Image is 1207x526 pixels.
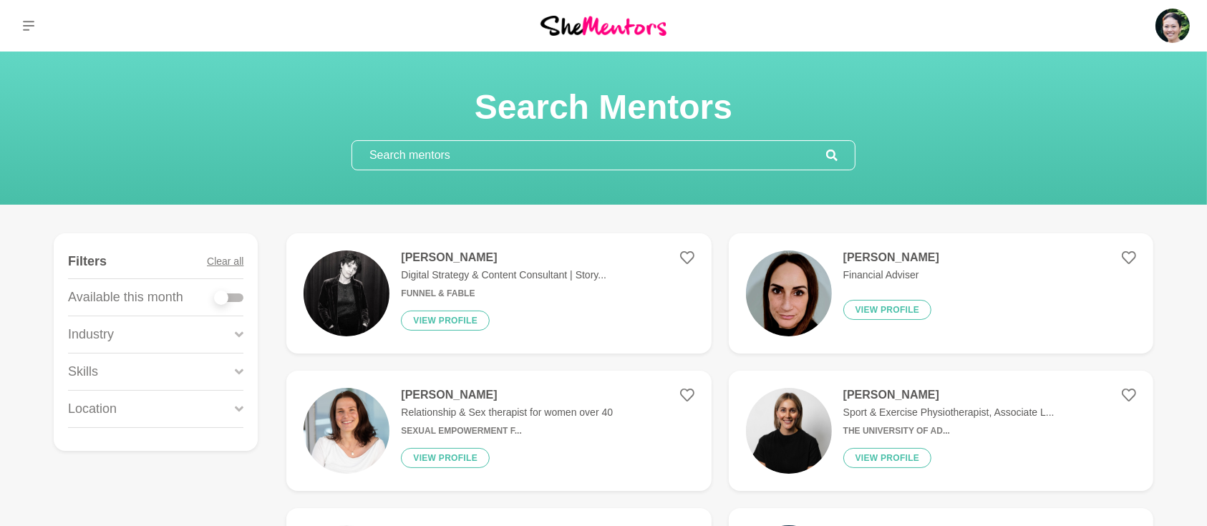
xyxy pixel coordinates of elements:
[401,388,613,402] h4: [PERSON_NAME]
[207,245,243,278] button: Clear all
[401,250,606,265] h4: [PERSON_NAME]
[843,250,939,265] h4: [PERSON_NAME]
[68,288,183,307] p: Available this month
[401,405,613,420] p: Relationship & Sex therapist for women over 40
[843,426,1055,437] h6: The University of Ad...
[68,253,107,270] h4: Filters
[401,426,613,437] h6: Sexual Empowerment f...
[304,388,389,474] img: d6e4e6fb47c6b0833f5b2b80120bcf2f287bc3aa-2570x2447.jpg
[401,448,490,468] button: View profile
[401,311,490,331] button: View profile
[746,388,832,474] img: 523c368aa158c4209afe732df04685bb05a795a5-1125x1128.jpg
[729,233,1153,354] a: [PERSON_NAME]Financial AdviserView profile
[746,250,832,336] img: 2462cd17f0db61ae0eaf7f297afa55aeb6b07152-1255x1348.jpg
[541,16,666,35] img: She Mentors Logo
[68,325,114,344] p: Industry
[352,86,855,129] h1: Search Mentors
[843,405,1055,420] p: Sport & Exercise Physiotherapist, Associate L...
[729,371,1153,491] a: [PERSON_NAME]Sport & Exercise Physiotherapist, Associate L...The University of Ad...View profile
[401,268,606,283] p: Digital Strategy & Content Consultant | Story...
[843,448,932,468] button: View profile
[352,141,826,170] input: Search mentors
[286,371,711,491] a: [PERSON_NAME]Relationship & Sex therapist for women over 40Sexual Empowerment f...View profile
[304,250,389,336] img: 1044fa7e6122d2a8171cf257dcb819e56f039831-1170x656.jpg
[286,233,711,354] a: [PERSON_NAME]Digital Strategy & Content Consultant | Story...Funnel & FableView profile
[1155,9,1190,43] img: Roselynn Unson
[401,288,606,299] h6: Funnel & Fable
[843,388,1055,402] h4: [PERSON_NAME]
[843,300,932,320] button: View profile
[843,268,939,283] p: Financial Adviser
[68,399,117,419] p: Location
[68,362,98,381] p: Skills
